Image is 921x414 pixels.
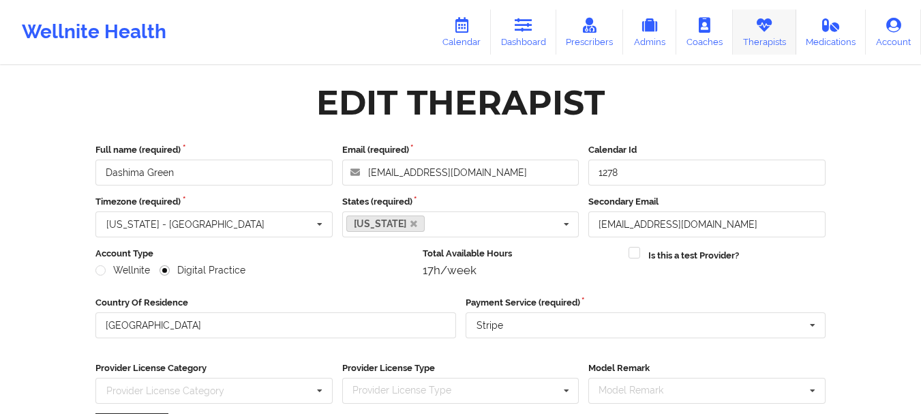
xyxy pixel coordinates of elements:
div: 17h/week [423,263,620,277]
input: Email address [342,160,579,186]
label: Total Available Hours [423,247,620,261]
label: Digital Practice [160,265,245,276]
input: Email [588,211,826,237]
label: Is this a test Provider? [648,249,739,263]
label: Email (required) [342,143,579,157]
a: Calendar [432,10,491,55]
a: Coaches [676,10,733,55]
a: Account [866,10,921,55]
label: Payment Service (required) [466,296,826,310]
input: Calendar Id [588,160,826,186]
label: Timezone (required) [95,195,333,209]
label: Provider License Category [95,361,333,375]
a: Medications [796,10,866,55]
label: Full name (required) [95,143,333,157]
div: Provider License Category [106,386,224,396]
div: Provider License Type [349,383,471,398]
a: Therapists [733,10,796,55]
div: Stripe [477,321,503,330]
div: [US_STATE] - [GEOGRAPHIC_DATA] [106,220,265,229]
label: Calendar Id [588,143,826,157]
label: Account Type [95,247,413,261]
input: Full name [95,160,333,186]
label: States (required) [342,195,579,209]
div: Edit Therapist [316,81,605,124]
div: Model Remark [595,383,683,398]
label: Model Remark [588,361,826,375]
label: Secondary Email [588,195,826,209]
label: Country Of Residence [95,296,456,310]
a: Prescribers [556,10,624,55]
a: [US_STATE] [346,216,425,232]
a: Dashboard [491,10,556,55]
a: Admins [623,10,676,55]
label: Provider License Type [342,361,579,375]
label: Wellnite [95,265,150,276]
